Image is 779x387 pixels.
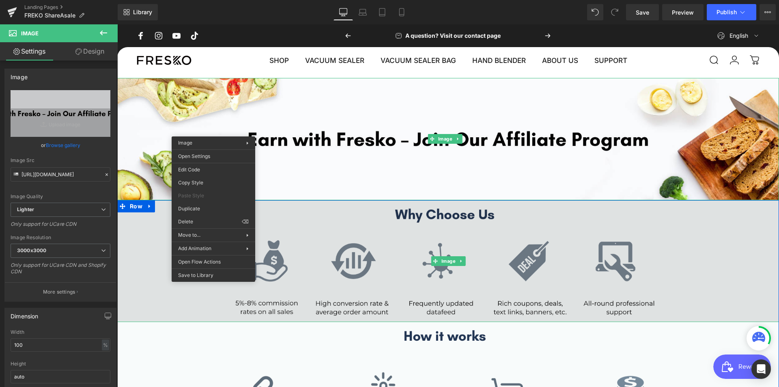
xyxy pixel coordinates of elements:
[178,140,192,146] span: Image
[11,329,110,335] div: Width
[11,361,110,367] div: Height
[178,205,249,212] span: Duplicate
[60,42,119,61] a: Design
[707,4,756,20] button: Publish
[180,27,255,44] a: VACUUM SEALER
[46,138,80,152] a: Browse gallery
[596,330,654,355] iframe: Button to open loyalty program pop-up
[336,110,345,119] a: Expand / Collapse
[11,69,28,80] div: Image
[717,9,737,15] span: Publish
[178,179,249,186] span: Copy Style
[672,8,694,17] span: Preview
[11,338,110,352] input: auto
[178,192,249,199] span: Paste Style
[133,9,152,16] span: Library
[612,8,631,15] span: English
[178,258,249,266] span: Open Flow Actions
[340,232,348,242] a: Expand / Collapse
[760,4,776,20] button: More
[392,4,411,20] a: Mobile
[5,282,116,301] button: More settings
[353,4,372,20] a: Laptop
[347,27,417,44] a: HAND BLENDER
[24,12,75,19] span: FREKO ShareAsale
[11,370,110,383] input: auto
[662,4,704,20] a: Preview
[636,8,649,17] span: Save
[178,231,246,239] span: Move to...
[24,4,118,11] a: Landing Pages
[587,4,603,20] button: Undo
[43,288,75,296] p: More settings
[11,262,110,280] div: Only support for UCare CDN and Shopify CDN
[372,4,392,20] a: Tablet
[11,176,27,188] span: Row
[417,27,469,44] a: ABOUT US
[17,247,46,253] b: 3000x3000
[288,8,383,15] strong: A question? Visit our contact page
[11,158,110,163] div: Image Src
[102,339,109,350] div: %
[178,153,249,160] span: Open Settings
[178,245,246,252] span: Add Animation
[11,194,110,199] div: Image Quality
[607,4,623,20] button: Redo
[751,359,771,379] div: Open Intercom Messenger
[178,166,249,173] span: Edit Code
[11,235,110,240] div: Image Resolution
[144,27,518,44] nav: Primary
[319,110,337,119] span: Image
[27,176,38,188] a: Expand / Collapse
[178,272,249,279] span: Save to Library
[21,30,39,37] span: Image
[11,141,110,149] div: or
[334,4,353,20] a: Desktop
[242,218,249,225] span: ⌫
[118,4,158,20] a: New Library
[178,218,242,225] span: Delete
[11,308,39,320] div: Dimension
[11,221,110,233] div: Only support for UCare CDN
[322,232,340,242] span: Image
[11,167,110,182] input: Link
[255,27,347,44] a: VACUUM SEALER BAG
[17,206,34,212] b: Lighter
[628,27,646,45] a: 0 items
[469,27,518,44] button: SUPPORT
[144,27,180,44] button: SHOP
